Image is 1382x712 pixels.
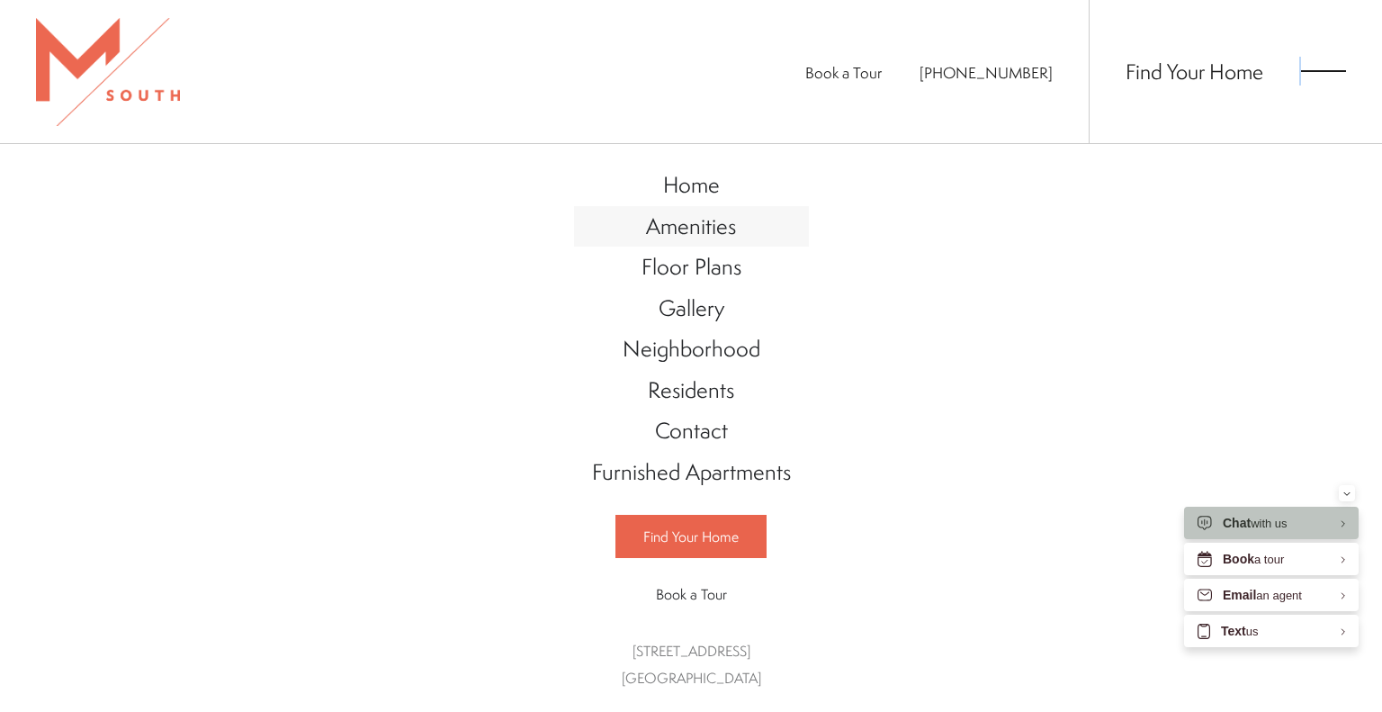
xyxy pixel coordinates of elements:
a: Find Your Home [615,515,767,558]
a: Call Us at 813-570-8014 [920,62,1053,83]
span: Residents [648,374,734,405]
span: Furnished Apartments [592,456,791,487]
a: Book a Tour [615,573,767,615]
a: Go to Gallery [574,288,809,329]
img: MSouth [36,18,180,126]
a: Go to Amenities [574,206,809,248]
a: Go to Residents [574,370,809,411]
span: Neighborhood [623,333,760,364]
span: [PHONE_NUMBER] [920,62,1053,83]
span: Find Your Home [643,527,739,546]
span: Gallery [659,293,724,323]
a: Go to Contact [574,410,809,452]
span: Home [663,169,720,200]
div: Main [574,147,809,709]
a: Get Directions to 5110 South Manhattan Avenue Tampa, FL 33611 [622,641,761,688]
a: Go to Floor Plans [574,247,809,288]
a: Go to Neighborhood [574,329,809,370]
span: Amenities [646,211,736,241]
span: Floor Plans [642,251,741,282]
button: Open Menu [1301,63,1346,79]
span: Book a Tour [656,584,727,604]
a: Find Your Home [1126,57,1263,86]
span: Contact [655,415,728,446]
a: Go to Home [574,165,809,206]
a: Go to Furnished Apartments (opens in a new tab) [574,452,809,493]
a: Book a Tour [805,62,882,83]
